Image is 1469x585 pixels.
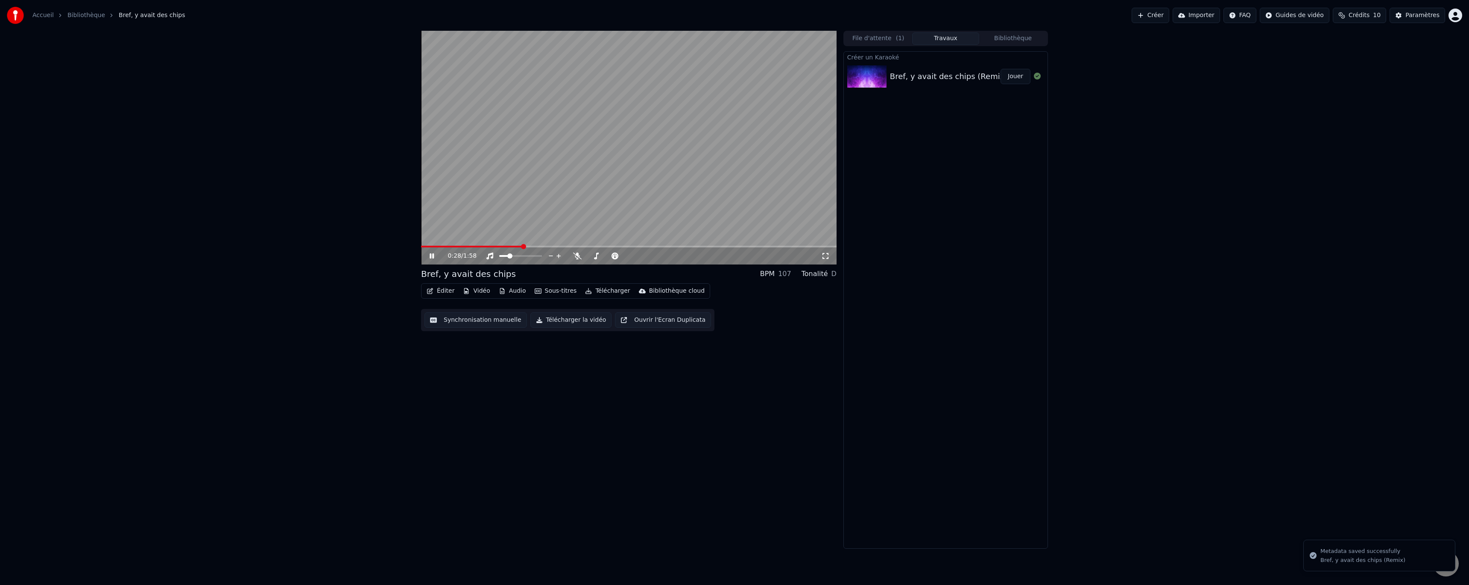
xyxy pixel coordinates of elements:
[979,32,1047,45] button: Bibliothèque
[424,312,527,328] button: Synchronisation manuelle
[844,52,1048,62] div: Créer un Karaoké
[760,269,775,279] div: BPM
[912,32,980,45] button: Travaux
[615,312,711,328] button: Ouvrir l'Ecran Duplicata
[1390,8,1445,23] button: Paramètres
[1260,8,1329,23] button: Guides de vidéo
[448,252,461,260] span: 0:28
[1333,8,1386,23] button: Crédits10
[423,285,458,297] button: Éditer
[7,7,24,24] img: youka
[1349,11,1370,20] span: Crédits
[463,252,477,260] span: 1:58
[778,269,791,279] div: 107
[1001,69,1030,84] button: Jouer
[1405,11,1440,20] div: Paramètres
[421,268,516,280] div: Bref, y avait des chips
[32,11,185,20] nav: breadcrumb
[531,285,580,297] button: Sous-titres
[649,287,705,295] div: Bibliothèque cloud
[459,285,493,297] button: Vidéo
[495,285,530,297] button: Audio
[896,34,904,43] span: ( 1 )
[1373,11,1381,20] span: 10
[448,252,468,260] div: /
[1320,547,1405,556] div: Metadata saved successfully
[831,269,837,279] div: D
[1320,556,1405,564] div: Bref, y avait des chips (Remix)
[582,285,633,297] button: Télécharger
[1173,8,1220,23] button: Importer
[119,11,185,20] span: Bref, y avait des chips
[845,32,912,45] button: File d'attente
[67,11,105,20] a: Bibliothèque
[530,312,612,328] button: Télécharger la vidéo
[1132,8,1169,23] button: Créer
[802,269,828,279] div: Tonalité
[1223,8,1256,23] button: FAQ
[32,11,54,20] a: Accueil
[890,71,1008,82] div: Bref, y avait des chips (Remix)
